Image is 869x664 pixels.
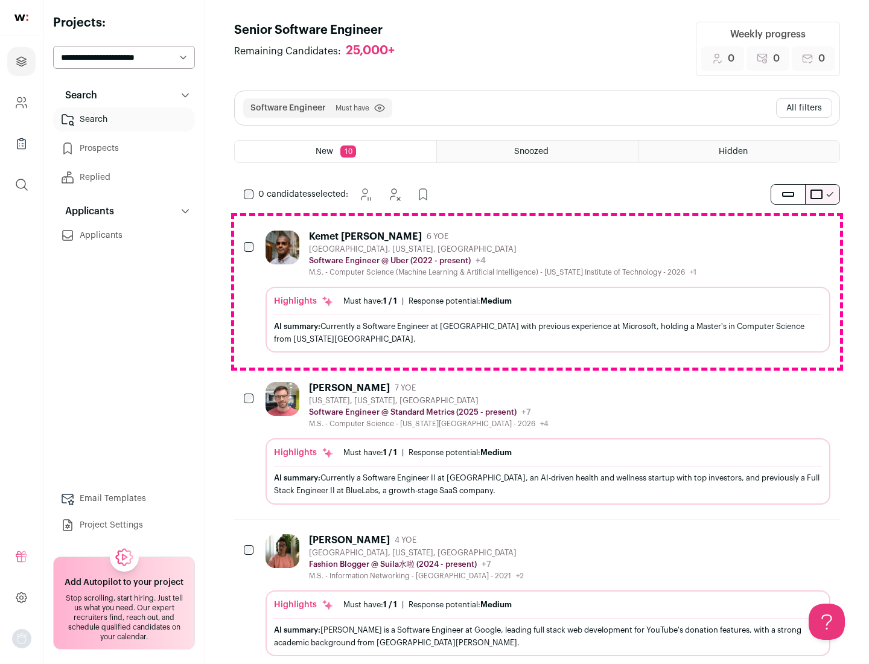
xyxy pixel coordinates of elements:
span: +2 [516,572,524,579]
button: Search [53,83,195,107]
p: Search [58,88,97,103]
button: Add to Prospects [411,182,435,206]
span: Hidden [719,147,748,156]
span: 0 [773,51,780,66]
div: [PERSON_NAME] is a Software Engineer at Google, leading full stack web development for YouTube's ... [274,624,822,649]
span: AI summary: [274,474,320,482]
span: +1 [690,269,696,276]
span: +7 [482,560,491,569]
span: 10 [340,145,356,158]
span: New [316,147,333,156]
a: Project Settings [53,513,195,537]
div: Highlights [274,447,334,459]
div: [US_STATE], [US_STATE], [GEOGRAPHIC_DATA] [309,396,549,406]
div: [GEOGRAPHIC_DATA], [US_STATE], [GEOGRAPHIC_DATA] [309,244,696,254]
a: Company and ATS Settings [7,88,36,117]
div: [PERSON_NAME] [309,534,390,546]
a: Company Lists [7,129,36,158]
a: Kemet [PERSON_NAME] 6 YOE [GEOGRAPHIC_DATA], [US_STATE], [GEOGRAPHIC_DATA] Software Engineer @ Ub... [266,231,830,353]
span: Must have [336,103,369,113]
span: Snoozed [514,147,549,156]
div: Must have: [343,600,397,610]
p: Software Engineer @ Standard Metrics (2025 - present) [309,407,517,417]
div: Response potential: [409,600,512,610]
a: Add Autopilot to your project Stop scrolling, start hiring. Just tell us what you need. Our exper... [53,557,195,650]
ul: | [343,448,512,458]
span: Remaining Candidates: [234,44,341,59]
button: Applicants [53,199,195,223]
h2: Projects: [53,14,195,31]
div: Weekly progress [730,27,806,42]
span: 0 [818,51,825,66]
p: Fashion Blogger @ Suila水啦 (2024 - present) [309,560,477,569]
span: selected: [258,188,348,200]
span: 4 YOE [395,535,416,545]
span: +4 [476,257,486,265]
span: AI summary: [274,626,320,634]
button: Open dropdown [12,629,31,648]
button: Software Engineer [250,102,326,114]
a: Snoozed [437,141,638,162]
div: 25,000+ [346,43,395,59]
div: M.S. - Information Networking - [GEOGRAPHIC_DATA] - 2021 [309,571,524,581]
div: Response potential: [409,448,512,458]
span: 1 / 1 [383,601,397,608]
div: Kemet [PERSON_NAME] [309,231,422,243]
div: [PERSON_NAME] [309,382,390,394]
div: Currently a Software Engineer at [GEOGRAPHIC_DATA] with previous experience at Microsoft, holding... [274,320,822,345]
div: M.S. - Computer Science (Machine Learning & Artificial Intelligence) - [US_STATE] Institute of Te... [309,267,696,277]
div: Stop scrolling, start hiring. Just tell us what you need. Our expert recruiters find, reach out, ... [61,593,187,642]
span: 0 candidates [258,190,311,199]
a: Applicants [53,223,195,247]
a: Email Templates [53,487,195,511]
div: Currently a Software Engineer II at [GEOGRAPHIC_DATA], an AI-driven health and wellness startup w... [274,471,822,497]
span: Medium [480,297,512,305]
img: ebffc8b94a612106133ad1a79c5dcc917f1f343d62299c503ebb759c428adb03.jpg [266,534,299,568]
p: Software Engineer @ Uber (2022 - present) [309,256,471,266]
iframe: Help Scout Beacon - Open [809,604,845,640]
a: Search [53,107,195,132]
button: Snooze [353,182,377,206]
span: Medium [480,449,512,456]
div: Response potential: [409,296,512,306]
h2: Add Autopilot to your project [65,576,183,589]
div: Highlights [274,295,334,307]
a: [PERSON_NAME] 7 YOE [US_STATE], [US_STATE], [GEOGRAPHIC_DATA] Software Engineer @ Standard Metric... [266,382,830,504]
p: Applicants [58,204,114,219]
div: Must have: [343,296,397,306]
a: Projects [7,47,36,76]
a: Hidden [638,141,839,162]
span: 0 [728,51,734,66]
div: M.S. - Computer Science - [US_STATE][GEOGRAPHIC_DATA] - 2026 [309,419,549,429]
span: +4 [540,420,549,427]
a: Prospects [53,136,195,161]
a: Replied [53,165,195,190]
img: 92c6d1596c26b24a11d48d3f64f639effaf6bd365bf059bea4cfc008ddd4fb99.jpg [266,382,299,416]
img: 927442a7649886f10e33b6150e11c56b26abb7af887a5a1dd4d66526963a6550.jpg [266,231,299,264]
span: 1 / 1 [383,297,397,305]
div: Highlights [274,599,334,611]
button: Hide [382,182,406,206]
a: [PERSON_NAME] 4 YOE [GEOGRAPHIC_DATA], [US_STATE], [GEOGRAPHIC_DATA] Fashion Blogger @ Suila水啦 (2... [266,534,830,656]
div: Must have: [343,448,397,458]
img: wellfound-shorthand-0d5821cbd27db2630d0214b213865d53afaa358527fdda9d0ea32b1df1b89c2c.svg [14,14,28,21]
span: +7 [521,408,531,417]
span: 6 YOE [427,232,448,241]
span: Medium [480,601,512,608]
button: All filters [776,98,832,118]
span: 1 / 1 [383,449,397,456]
ul: | [343,600,512,610]
ul: | [343,296,512,306]
img: nopic.png [12,629,31,648]
span: 7 YOE [395,383,416,393]
span: AI summary: [274,322,320,330]
div: [GEOGRAPHIC_DATA], [US_STATE], [GEOGRAPHIC_DATA] [309,548,524,558]
h1: Senior Software Engineer [234,22,407,39]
